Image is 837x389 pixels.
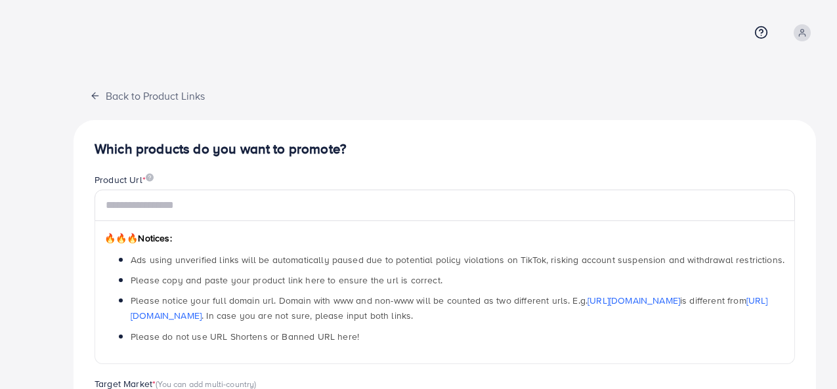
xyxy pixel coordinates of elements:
span: Ads using unverified links will be automatically paused due to potential policy violations on Tik... [131,253,784,266]
h4: Which products do you want to promote? [95,141,795,157]
span: Please do not use URL Shortens or Banned URL here! [131,330,359,343]
span: Notices: [104,232,172,245]
img: image [146,173,154,182]
a: [URL][DOMAIN_NAME] [588,294,680,307]
button: Back to Product Links [74,81,221,110]
label: Product Url [95,173,154,186]
span: Please notice your full domain url. Domain with www and non-www will be counted as two different ... [131,294,768,322]
span: 🔥🔥🔥 [104,232,138,245]
span: Please copy and paste your product link here to ensure the url is correct. [131,274,442,287]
